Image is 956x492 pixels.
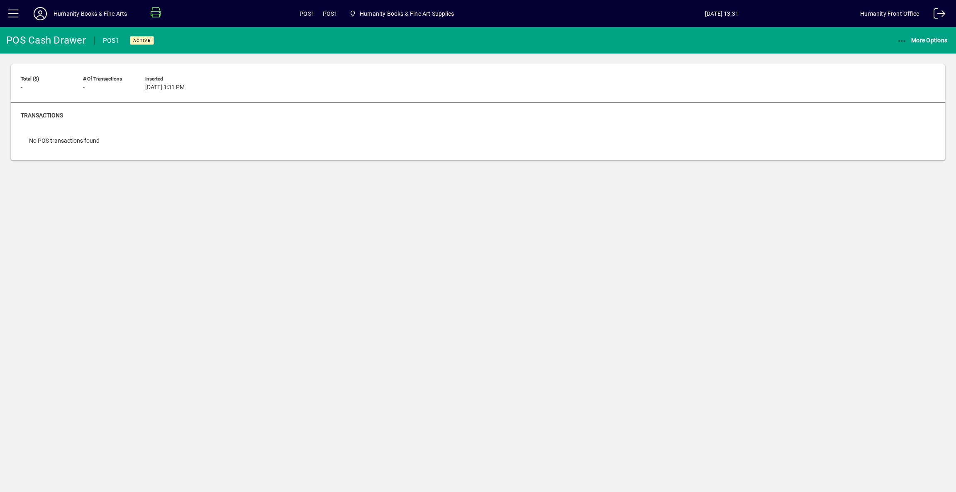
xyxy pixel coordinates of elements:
[21,112,63,119] span: Transactions
[300,7,315,20] span: POS1
[21,128,108,153] div: No POS transactions found
[6,34,86,47] div: POS Cash Drawer
[103,34,119,47] div: POS1
[895,33,950,48] button: More Options
[346,6,457,21] span: Humanity Books & Fine Art Supplies
[897,37,948,44] span: More Options
[83,76,133,82] span: # of Transactions
[145,84,185,91] span: [DATE] 1:31 PM
[54,7,127,20] div: Humanity Books & Fine Arts
[21,84,22,91] span: -
[323,7,338,20] span: POS1
[133,38,151,43] span: Active
[83,84,85,91] span: -
[21,76,71,82] span: Total ($)
[145,76,195,82] span: Inserted
[27,6,54,21] button: Profile
[927,2,946,29] a: Logout
[583,7,860,20] span: [DATE] 13:31
[360,7,454,20] span: Humanity Books & Fine Art Supplies
[860,7,919,20] div: Humanity Front Office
